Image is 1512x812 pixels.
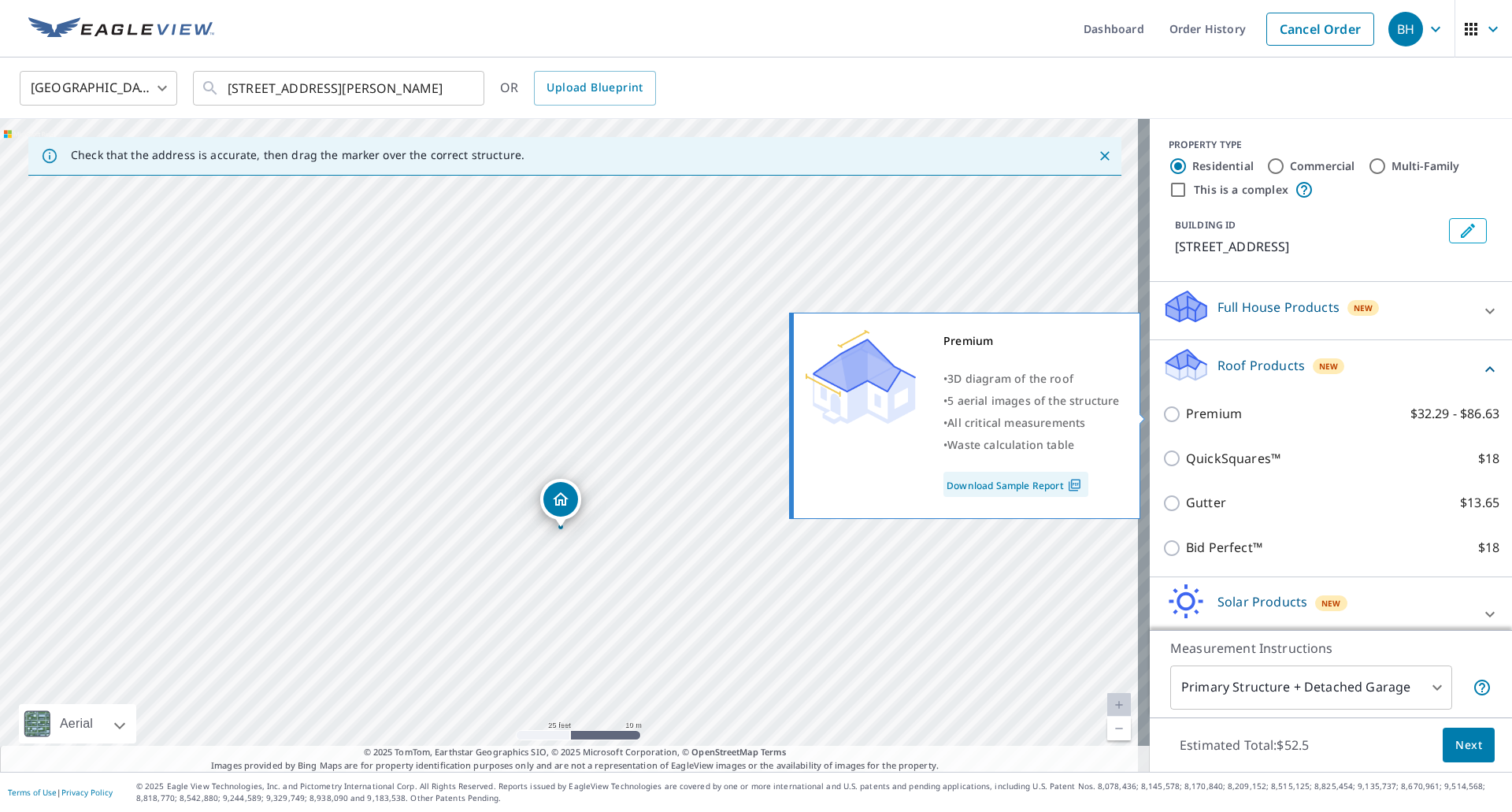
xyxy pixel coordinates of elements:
img: Pdf Icon [1064,478,1085,492]
div: Solar ProductsNewInform Essentials+ with Regular Delivery [1162,584,1499,645]
div: Aerial [55,704,98,743]
span: © 2025 TomTom, Earthstar Geographics SIO, © 2025 Microsoft Corporation, © [364,746,787,759]
p: Full House Products [1217,298,1340,317]
span: Upload Blueprint [547,78,643,98]
p: Check that the address is accurate, then drag the marker over the correct structure. [71,148,524,162]
p: $32.29 - $86.63 [1410,404,1499,424]
p: BUILDING ID [1175,218,1236,232]
label: Multi-Family [1392,158,1460,174]
div: • [943,434,1120,456]
a: Download Sample Report [943,472,1088,497]
p: Roof Products [1217,356,1305,375]
span: New [1321,597,1341,610]
div: Primary Structure + Detached Garage [1170,666,1452,710]
span: Next [1455,736,1482,755]
div: PROPERTY TYPE [1169,138,1493,152]
span: New [1354,302,1373,314]
p: Solar Products [1217,592,1307,611]
label: Commercial [1290,158,1355,174]
p: $18 [1478,449,1499,469]
a: Upload Blueprint [534,71,655,106]
a: Terms of Use [8,787,57,798]
p: [STREET_ADDRESS] [1175,237,1443,256]
div: Roof ProductsNew [1162,347,1499,391]
span: Waste calculation table [947,437,1074,452]
div: • [943,412,1120,434]
label: This is a complex [1194,182,1288,198]
div: • [943,390,1120,412]
span: New [1319,360,1339,373]
p: Gutter [1186,493,1226,513]
p: Premium [1186,404,1242,424]
span: Your report will include the primary structure and a detached garage if one exists. [1473,678,1492,697]
a: Current Level 20, Zoom In Disabled [1107,693,1131,717]
p: $18 [1478,538,1499,558]
a: OpenStreetMap [691,746,758,758]
p: QuickSquares™ [1186,449,1280,469]
input: Search by address or latitude-longitude [228,66,452,110]
span: 3D diagram of the roof [947,371,1073,386]
p: Measurement Instructions [1170,639,1492,658]
p: Estimated Total: $52.5 [1167,728,1321,762]
a: Terms [761,746,787,758]
div: [GEOGRAPHIC_DATA] [20,66,177,110]
p: | [8,788,113,797]
button: Close [1095,146,1115,166]
div: Full House ProductsNew [1162,288,1499,333]
button: Edit building 1 [1449,218,1487,243]
span: All critical measurements [947,415,1085,430]
div: • [943,368,1120,390]
img: Premium [806,330,916,425]
a: Current Level 20, Zoom Out [1107,717,1131,740]
img: EV Logo [28,17,214,41]
div: Dropped pin, building 1, Residential property, 33 Winchester Dr Scotch Plains, NJ 07076 [540,479,581,528]
a: Privacy Policy [61,787,113,798]
div: BH [1388,12,1423,46]
div: OR [500,71,656,106]
div: Premium [943,330,1120,352]
label: Residential [1192,158,1254,174]
div: Aerial [19,704,136,743]
p: $13.65 [1460,493,1499,513]
a: Cancel Order [1266,13,1374,46]
p: Bid Perfect™ [1186,538,1262,558]
p: Inform Essentials+ with Regular Delivery [1162,628,1471,645]
p: © 2025 Eagle View Technologies, Inc. and Pictometry International Corp. All Rights Reserved. Repo... [136,780,1504,804]
button: Next [1443,728,1495,763]
span: 5 aerial images of the structure [947,393,1119,408]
